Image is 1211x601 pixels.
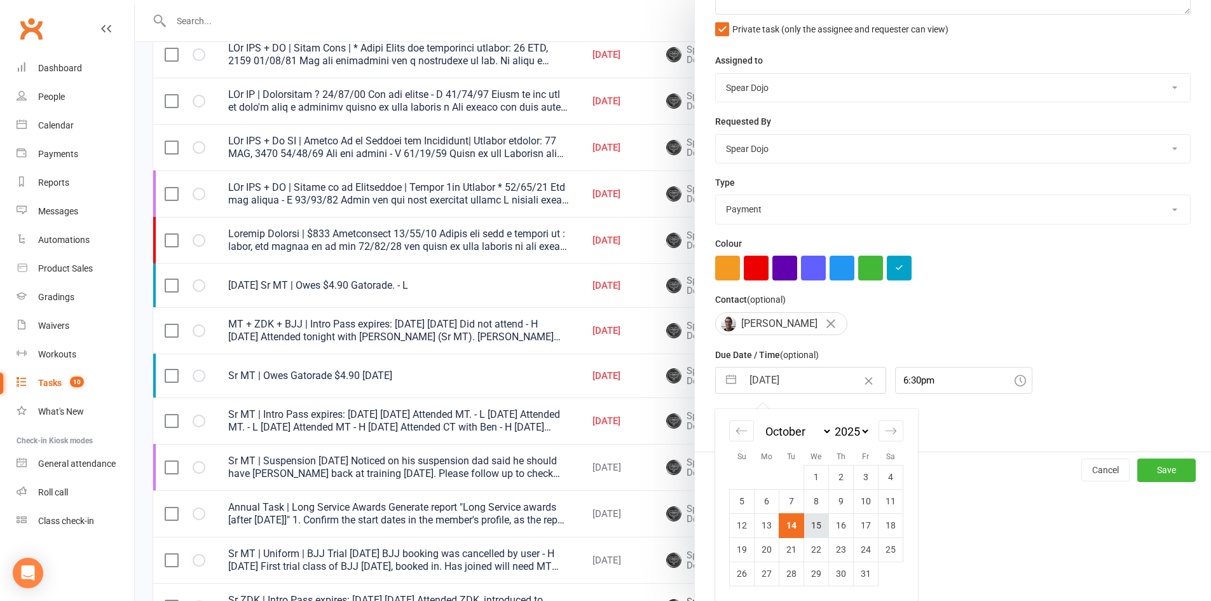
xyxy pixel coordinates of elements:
td: Friday, October 24, 2025 [854,537,879,562]
td: Monday, October 20, 2025 [755,537,779,562]
div: Payments [38,149,78,159]
img: Logan Pearse [721,316,736,331]
div: Calendar [38,120,74,130]
a: People [17,83,134,111]
td: Tuesday, October 21, 2025 [779,537,804,562]
div: Workouts [38,349,76,359]
div: Automations [38,235,90,245]
small: Mo [761,452,772,461]
a: Dashboard [17,54,134,83]
a: Calendar [17,111,134,140]
small: Su [737,452,746,461]
td: Thursday, October 30, 2025 [829,562,854,586]
small: (optional) [780,350,819,360]
td: Thursday, October 2, 2025 [829,465,854,489]
td: Saturday, October 25, 2025 [879,537,903,562]
a: Automations [17,226,134,254]
td: Selected. Tuesday, October 14, 2025 [779,513,804,537]
a: Gradings [17,283,134,312]
small: Fr [862,452,869,461]
label: Colour [715,237,742,251]
div: Roll call [38,487,68,497]
button: Clear Date [858,368,880,392]
td: Monday, October 6, 2025 [755,489,779,513]
small: Sa [886,452,895,461]
div: [PERSON_NAME] [715,312,847,335]
a: Payments [17,140,134,169]
div: Tasks [38,378,62,388]
small: Th [837,452,845,461]
label: Email preferences [715,406,789,420]
a: Waivers [17,312,134,340]
td: Saturday, October 18, 2025 [879,513,903,537]
div: Move backward to switch to the previous month. [729,420,754,441]
div: Product Sales [38,263,93,273]
td: Friday, October 17, 2025 [854,513,879,537]
td: Wednesday, October 22, 2025 [804,537,829,562]
a: Clubworx [15,13,47,45]
div: Open Intercom Messenger [13,558,43,588]
td: Tuesday, October 7, 2025 [779,489,804,513]
td: Wednesday, October 1, 2025 [804,465,829,489]
small: Tu [787,452,795,461]
div: Class check-in [38,516,94,526]
div: Gradings [38,292,74,302]
label: Type [715,176,735,190]
td: Tuesday, October 28, 2025 [779,562,804,586]
div: People [38,92,65,102]
td: Thursday, October 9, 2025 [829,489,854,513]
div: Move forward to switch to the next month. [879,420,903,441]
button: Save [1137,459,1196,481]
td: Thursday, October 16, 2025 [829,513,854,537]
button: Cancel [1081,459,1130,481]
a: Class kiosk mode [17,507,134,535]
div: General attendance [38,459,116,469]
td: Sunday, October 5, 2025 [730,489,755,513]
td: Wednesday, October 8, 2025 [804,489,829,513]
div: Dashboard [38,63,82,73]
a: Product Sales [17,254,134,283]
div: What's New [38,406,84,417]
td: Thursday, October 23, 2025 [829,537,854,562]
label: Requested By [715,114,771,128]
td: Monday, October 13, 2025 [755,513,779,537]
label: Contact [715,293,786,307]
td: Sunday, October 26, 2025 [730,562,755,586]
span: Private task (only the assignee and requester can view) [732,20,948,34]
td: Friday, October 10, 2025 [854,489,879,513]
div: Calendar [715,409,917,601]
a: Workouts [17,340,134,369]
a: Messages [17,197,134,226]
a: What's New [17,397,134,426]
td: Saturday, October 11, 2025 [879,489,903,513]
div: Messages [38,206,78,216]
td: Friday, October 3, 2025 [854,465,879,489]
td: Sunday, October 19, 2025 [730,537,755,562]
td: Saturday, October 4, 2025 [879,465,903,489]
td: Monday, October 27, 2025 [755,562,779,586]
td: Friday, October 31, 2025 [854,562,879,586]
a: Roll call [17,478,134,507]
small: We [811,452,821,461]
div: Waivers [38,321,69,331]
label: Assigned to [715,53,763,67]
td: Sunday, October 12, 2025 [730,513,755,537]
small: (optional) [747,294,786,305]
span: 10 [70,376,84,387]
a: General attendance kiosk mode [17,450,134,478]
label: Due Date / Time [715,348,819,362]
a: Tasks 10 [17,369,134,397]
td: Wednesday, October 15, 2025 [804,513,829,537]
td: Wednesday, October 29, 2025 [804,562,829,586]
div: Reports [38,177,69,188]
a: Reports [17,169,134,197]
